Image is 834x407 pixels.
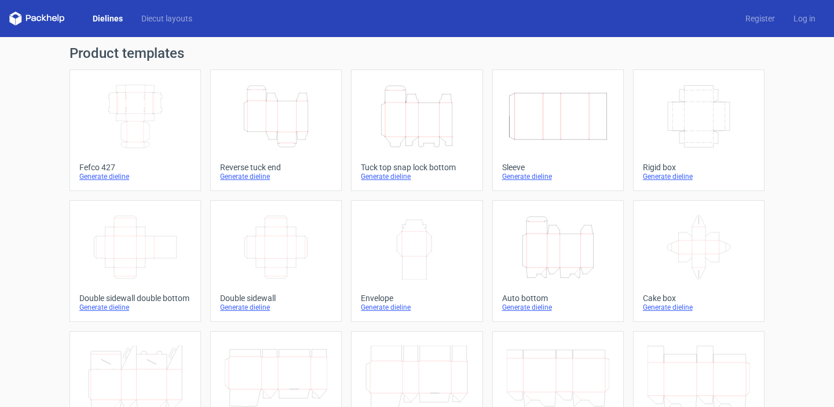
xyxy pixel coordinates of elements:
div: Generate dieline [361,303,473,312]
div: Reverse tuck end [220,163,332,172]
a: Auto bottomGenerate dieline [492,200,624,322]
div: Generate dieline [79,303,191,312]
h1: Product templates [69,46,765,60]
a: SleeveGenerate dieline [492,69,624,191]
div: Generate dieline [643,172,755,181]
div: Cake box [643,294,755,303]
a: Rigid boxGenerate dieline [633,69,765,191]
a: Log in [784,13,825,24]
div: Sleeve [502,163,614,172]
div: Generate dieline [502,172,614,181]
a: Double sidewallGenerate dieline [210,200,342,322]
div: Auto bottom [502,294,614,303]
div: Generate dieline [220,172,332,181]
div: Double sidewall [220,294,332,303]
a: Dielines [83,13,132,24]
div: Envelope [361,294,473,303]
a: Tuck top snap lock bottomGenerate dieline [351,69,482,191]
div: Generate dieline [502,303,614,312]
a: Fefco 427Generate dieline [69,69,201,191]
div: Double sidewall double bottom [79,294,191,303]
a: Register [736,13,784,24]
div: Tuck top snap lock bottom [361,163,473,172]
div: Rigid box [643,163,755,172]
a: Cake boxGenerate dieline [633,200,765,322]
a: Diecut layouts [132,13,202,24]
a: Double sidewall double bottomGenerate dieline [69,200,201,322]
div: Generate dieline [220,303,332,312]
a: EnvelopeGenerate dieline [351,200,482,322]
div: Generate dieline [643,303,755,312]
div: Fefco 427 [79,163,191,172]
a: Reverse tuck endGenerate dieline [210,69,342,191]
div: Generate dieline [361,172,473,181]
div: Generate dieline [79,172,191,181]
